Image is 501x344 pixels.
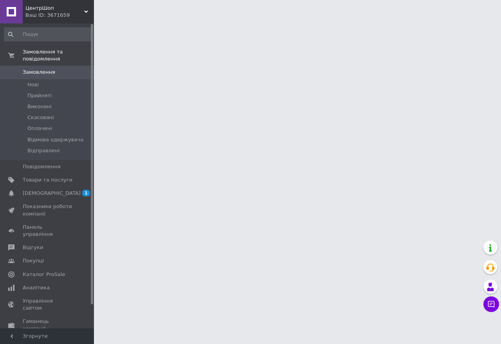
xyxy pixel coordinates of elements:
[23,318,72,332] span: Гаманець компанії
[27,92,52,99] span: Прийняті
[27,81,39,88] span: Нові
[23,190,81,197] span: [DEMOGRAPHIC_DATA]
[25,12,94,19] div: Ваш ID: 3671659
[27,125,52,132] span: Оплачені
[23,203,72,217] span: Показники роботи компанії
[23,257,44,264] span: Покупці
[23,163,61,170] span: Повідомлення
[23,224,72,238] span: Панель управління
[25,5,84,12] span: ЦентрШоп
[483,296,499,312] button: Чат з покупцем
[27,147,59,154] span: Відправлені
[23,244,43,251] span: Відгуки
[23,69,55,76] span: Замовлення
[23,48,94,62] span: Замовлення та повідомлення
[23,298,72,312] span: Управління сайтом
[27,103,52,110] span: Виконані
[27,114,54,121] span: Скасовані
[4,27,92,41] input: Пошук
[82,190,90,196] span: 1
[23,271,65,278] span: Каталог ProSale
[23,284,50,291] span: Аналітика
[23,176,72,184] span: Товари та послуги
[27,136,83,143] span: Відмова одержувача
